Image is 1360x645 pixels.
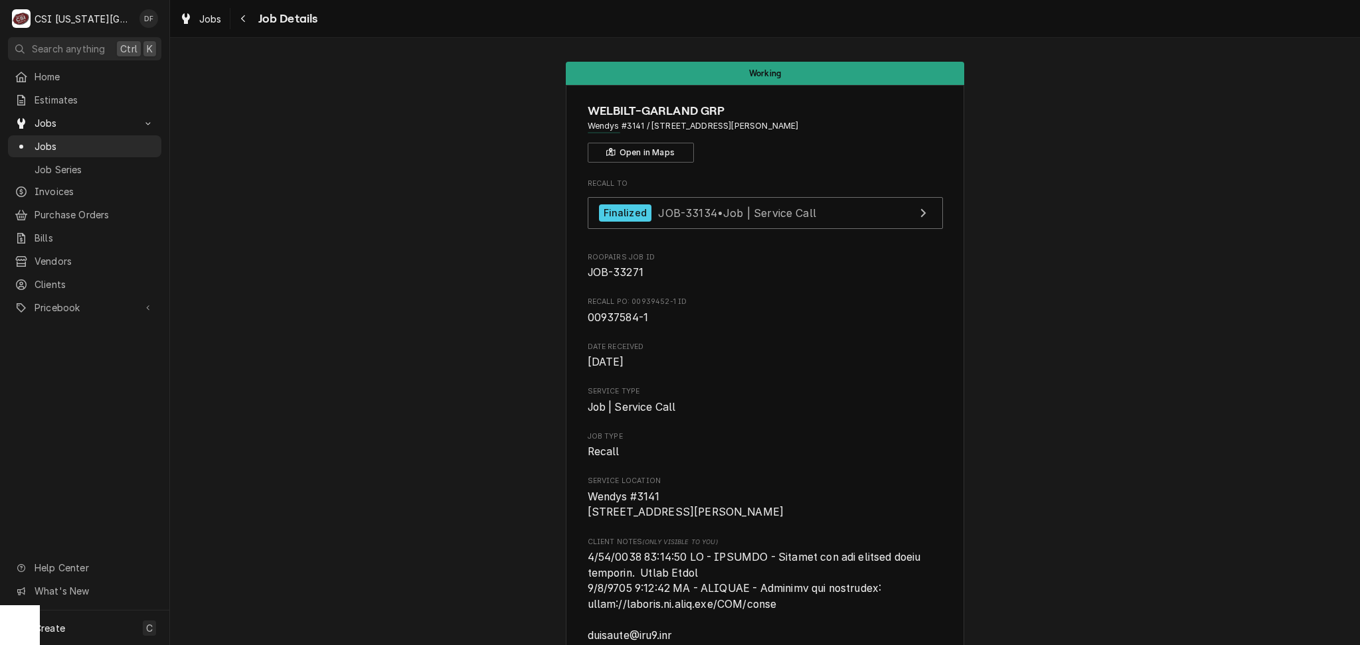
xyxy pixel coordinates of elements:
[588,445,620,458] span: Recall
[35,116,135,130] span: Jobs
[588,354,943,370] span: Date Received
[588,342,943,352] span: Date Received
[588,399,943,415] span: Service Type
[588,197,943,230] a: View Job
[8,557,161,579] a: Go to Help Center
[588,431,943,442] span: Job Type
[588,537,943,547] span: Client Notes
[8,204,161,226] a: Purchase Orders
[8,112,161,134] a: Go to Jobs
[8,66,161,88] a: Home
[8,273,161,295] a: Clients
[588,356,624,368] span: [DATE]
[588,476,943,520] div: Service Location
[233,8,254,29] button: Navigate back
[35,584,153,598] span: What's New
[32,42,105,56] span: Search anything
[8,580,161,602] a: Go to What's New
[588,386,943,397] span: Service Type
[35,70,155,84] span: Home
[588,102,943,163] div: Client Information
[35,139,155,153] span: Jobs
[35,277,155,291] span: Clients
[588,489,943,520] span: Service Location
[12,9,31,28] div: CSI Kansas City's Avatar
[35,12,132,26] div: CSI [US_STATE][GEOGRAPHIC_DATA]
[588,311,649,324] span: 00937584-1
[147,42,153,56] span: K
[658,206,816,219] span: JOB-33134 • Job | Service Call
[120,42,137,56] span: Ctrl
[146,621,153,635] span: C
[199,12,222,26] span: Jobs
[139,9,158,28] div: David Fannin's Avatar
[8,89,161,111] a: Estimates
[588,386,943,415] div: Service Type
[174,8,227,30] a: Jobs
[8,297,161,319] a: Go to Pricebook
[588,252,943,263] span: Roopairs Job ID
[8,37,161,60] button: Search anythingCtrlK
[588,431,943,460] div: Job Type
[35,254,155,268] span: Vendors
[35,163,155,177] span: Job Series
[588,179,943,189] span: Recall To
[588,342,943,370] div: Date Received
[35,561,153,575] span: Help Center
[35,622,65,634] span: Create
[566,62,964,85] div: Status
[12,9,31,28] div: C
[599,204,651,222] div: Finalized
[588,102,943,120] span: Name
[588,120,943,132] span: Address
[8,159,161,180] a: Job Series
[8,135,161,157] a: Jobs
[35,231,155,245] span: Bills
[588,265,943,281] span: Roopairs Job ID
[35,208,155,222] span: Purchase Orders
[588,266,643,279] span: JOB-33271
[749,69,781,78] span: Working
[35,301,135,315] span: Pricebook
[254,10,318,28] span: Job Details
[588,401,676,413] span: Job | Service Call
[588,476,943,486] span: Service Location
[588,252,943,281] div: Roopairs Job ID
[588,297,943,325] div: Recall PO: 00939452-1 ID
[8,227,161,249] a: Bills
[8,180,161,202] a: Invoices
[588,310,943,326] span: Recall PO: 00939452-1 ID
[588,490,784,519] span: Wendys #3141 [STREET_ADDRESS][PERSON_NAME]
[8,250,161,272] a: Vendors
[139,9,158,28] div: DF
[588,143,694,163] button: Open in Maps
[35,184,155,198] span: Invoices
[588,444,943,460] span: Job Type
[588,179,943,236] div: Recall To
[588,297,943,307] span: Recall PO: 00939452-1 ID
[642,538,717,545] span: (Only Visible to You)
[35,93,155,107] span: Estimates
